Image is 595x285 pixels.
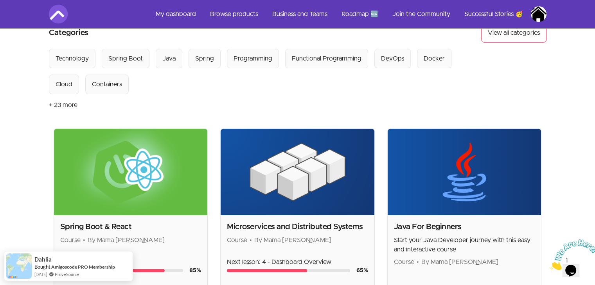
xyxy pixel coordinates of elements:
img: provesource social proof notification image [6,253,32,279]
span: [DATE] [34,271,47,278]
div: Course progress [227,269,350,272]
div: Programming [234,54,272,63]
div: Docker [424,54,445,63]
button: View all categories [481,23,546,43]
div: Containers [92,80,122,89]
h2: Spring Boot & React [60,221,201,232]
div: Spring [195,54,214,63]
a: Join the Community [386,5,457,23]
a: Successful Stories 🥳 [458,5,529,23]
img: Amigoscode logo [49,5,68,23]
span: By Mama [PERSON_NAME] [88,237,165,243]
span: Dahlia [34,256,52,263]
p: Start your Java Developer journey with this easy and interactive course [394,235,535,254]
div: DevOps [381,54,404,63]
nav: Main [149,5,546,23]
span: Course [227,237,247,243]
img: Product image for Microservices and Distributed Systems [221,129,374,215]
span: By Mama [PERSON_NAME] [421,259,498,265]
span: Course [394,259,414,265]
div: Technology [56,54,89,63]
div: Cloud [56,80,72,89]
span: Course [60,237,81,243]
button: + 23 more [49,94,77,116]
img: Product image for Java For Beginners [388,129,541,215]
img: Product image for Spring Boot & React [54,129,208,215]
p: Next lesson: 4 - Dashboard Overview [227,257,368,267]
a: Roadmap 🆕 [335,5,385,23]
img: Chat attention grabber [3,3,52,34]
a: Amigoscode PRO Membership [51,264,115,270]
h2: Categories [49,23,88,43]
span: 65 % [356,268,368,273]
div: Java [162,54,176,63]
div: Spring Boot [108,54,143,63]
span: Bought [34,264,50,270]
a: ProveSource [55,271,79,278]
span: By Mama [PERSON_NAME] [254,237,331,243]
a: Browse products [204,5,264,23]
a: Business and Teams [266,5,334,23]
iframe: chat widget [546,236,595,273]
a: My dashboard [149,5,202,23]
span: • [250,237,252,243]
span: 1 [3,3,6,10]
h2: Java For Beginners [394,221,535,232]
div: Functional Programming [292,54,361,63]
span: • [83,237,85,243]
img: Profile image for Muhammad Faisal Imran Khan [531,6,546,22]
span: • [417,259,419,265]
h2: Microservices and Distributed Systems [227,221,368,232]
span: 85 % [189,268,201,273]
